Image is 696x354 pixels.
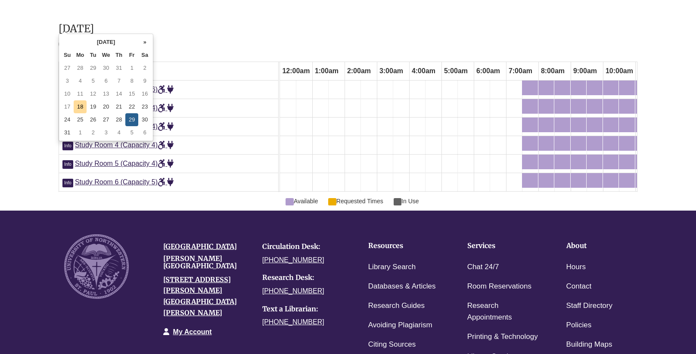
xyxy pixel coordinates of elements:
[262,256,324,264] a: [PHONE_NUMBER]
[75,160,174,167] span: Study Room 5 (Capacity 4)
[571,155,586,169] a: 9:00am Friday, August 29, 2025 - Study Room 5 - Available
[571,99,586,114] a: 9:00am Friday, August 29, 2025 - Study Room 2 - Available
[74,75,87,87] td: 4
[571,81,586,95] a: 9:00am Friday, August 29, 2025 - Study Room 1 - Available
[163,255,249,270] h4: [PERSON_NAME][GEOGRAPHIC_DATA]
[125,49,138,62] th: Fr
[587,136,603,151] a: 9:30am Friday, August 29, 2025 - Study Room 4 - Available
[99,62,112,75] td: 30
[368,338,416,351] a: Citing Sources
[112,75,125,87] td: 7
[368,319,432,332] a: Avoiding Plagiarism
[59,23,124,34] h2: [DATE]
[538,155,554,169] a: 8:00am Friday, August 29, 2025 - Study Room 5 - Available
[280,64,312,78] span: 12:00am
[635,99,651,114] a: 11:00am Friday, August 29, 2025 - Study Room 2 - Available
[125,126,138,139] td: 5
[138,62,151,75] td: 2
[635,173,651,188] a: 11:00am Friday, August 29, 2025 - Study Room 6 - Available
[538,173,554,188] a: 8:00am Friday, August 29, 2025 - Study Room 6 - Available
[554,99,570,114] a: 8:30am Friday, August 29, 2025 - Study Room 2 - Available
[99,87,112,100] td: 13
[112,49,125,62] th: Th
[603,136,618,151] a: 10:00am Friday, August 29, 2025 - Study Room 4 - Available
[99,75,112,87] td: 6
[522,118,538,132] a: 7:30am Friday, August 29, 2025 - Study Room 3 - Available
[538,99,554,114] a: 8:00am Friday, August 29, 2025 - Study Room 2 - Available
[554,136,570,151] a: 8:30am Friday, August 29, 2025 - Study Room 4 - Available
[99,113,112,126] td: 27
[635,81,651,95] a: 11:00am Friday, August 29, 2025 - Study Room 1 - Available
[62,178,75,186] a: Click for more info about Study Room 6 (Capacity 5)
[64,234,129,299] img: UNW seal
[566,338,612,351] a: Building Maps
[587,118,603,132] a: 9:30am Friday, August 29, 2025 - Study Room 3 - Available
[62,160,75,167] a: Click for more info about Study Room 5 (Capacity 4)
[112,100,125,113] td: 21
[368,242,441,250] h4: Resources
[99,100,112,113] td: 20
[368,280,436,293] a: Databases & Articles
[125,62,138,75] td: 1
[566,261,586,273] a: Hours
[75,141,174,149] a: Study Room 4 (Capacity 4)
[262,318,324,326] a: [PHONE_NUMBER]
[566,280,592,293] a: Contact
[587,81,603,95] a: 9:30am Friday, August 29, 2025 - Study Room 1 - Available
[125,87,138,100] td: 15
[538,118,554,132] a: 8:00am Friday, August 29, 2025 - Study Room 3 - Available
[539,64,567,78] span: 8:00am
[603,173,618,188] a: 10:00am Friday, August 29, 2025 - Study Room 6 - Available
[635,155,651,169] a: 11:00am Friday, August 29, 2025 - Study Room 5 - Available
[87,75,99,87] td: 5
[74,113,87,126] td: 25
[262,274,348,282] h4: Research Desk:
[619,155,635,169] a: 10:30am Friday, August 29, 2025 - Study Room 5 - Available
[74,36,138,49] th: [DATE]
[125,100,138,113] td: 22
[571,136,586,151] a: 9:00am Friday, August 29, 2025 - Study Room 4 - Available
[138,113,151,126] td: 30
[74,62,87,75] td: 28
[587,99,603,114] a: 9:30am Friday, August 29, 2025 - Study Room 2 - Available
[62,160,73,169] span: Info
[87,62,99,75] td: 29
[62,141,75,149] a: Click for more info about Study Room 4 (Capacity 4)
[75,178,174,186] span: Study Room 6 (Capacity 5)
[467,331,538,343] a: Printing & Technology
[74,87,87,100] td: 11
[554,155,570,169] a: 8:30am Friday, August 29, 2025 - Study Room 5 - Available
[522,99,538,114] a: 7:30am Friday, August 29, 2025 - Study Room 2 - Available
[163,275,237,317] a: [STREET_ADDRESS][PERSON_NAME][GEOGRAPHIC_DATA][PERSON_NAME]
[619,136,635,151] a: 10:30am Friday, August 29, 2025 - Study Room 4 - Available
[99,126,112,139] td: 3
[587,155,603,169] a: 9:30am Friday, August 29, 2025 - Study Room 5 - Available
[619,81,635,95] a: 10:30am Friday, August 29, 2025 - Study Room 1 - Available
[61,62,74,75] td: 27
[112,87,125,100] td: 14
[636,64,668,78] span: 11:00am
[138,75,151,87] td: 9
[74,100,87,113] td: 18
[368,300,425,312] a: Research Guides
[554,81,570,95] a: 8:30am Friday, August 29, 2025 - Study Room 1 - Available
[99,49,112,62] th: We
[74,49,87,62] th: Mo
[410,64,438,78] span: 4:00am
[467,280,531,293] a: Room Reservations
[571,118,586,132] a: 9:00am Friday, August 29, 2025 - Study Room 3 - Available
[538,81,554,95] a: 8:00am Friday, August 29, 2025 - Study Room 1 - Available
[125,75,138,87] td: 8
[522,81,538,95] a: 7:30am Friday, August 29, 2025 - Study Room 1 - Available
[554,173,570,188] a: 8:30am Friday, August 29, 2025 - Study Room 6 - Available
[619,118,635,132] a: 10:30am Friday, August 29, 2025 - Study Room 3 - Available
[138,126,151,139] td: 6
[603,64,635,78] span: 10:00am
[635,136,651,151] a: 11:00am Friday, August 29, 2025 - Study Room 4 - Available
[173,328,212,335] a: My Account
[328,196,383,206] span: Requested Times
[538,136,554,151] a: 8:00am Friday, August 29, 2025 - Study Room 4 - Available
[522,136,538,151] a: 7:30am Friday, August 29, 2025 - Study Room 4 - Available
[377,64,405,78] span: 3:00am
[61,87,74,100] td: 10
